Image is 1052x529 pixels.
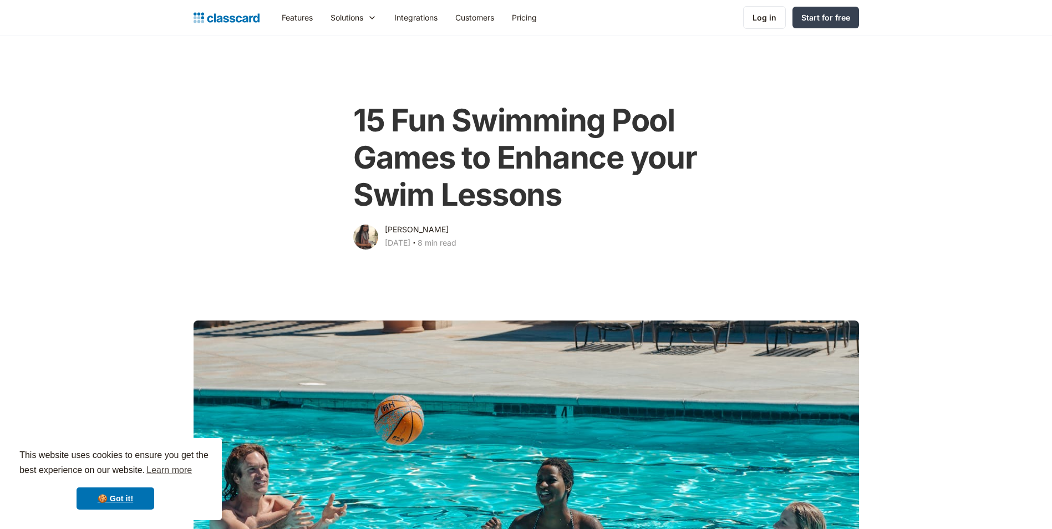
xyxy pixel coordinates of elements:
[418,236,456,250] div: 8 min read
[410,236,418,252] div: ‧
[792,7,859,28] a: Start for free
[145,462,194,479] a: learn more about cookies
[801,12,850,23] div: Start for free
[753,12,776,23] div: Log in
[194,10,260,26] a: home
[19,449,211,479] span: This website uses cookies to ensure you get the best experience on our website.
[503,5,546,30] a: Pricing
[385,223,449,236] div: [PERSON_NAME]
[446,5,503,30] a: Customers
[322,5,385,30] div: Solutions
[331,12,363,23] div: Solutions
[77,487,154,510] a: dismiss cookie message
[385,236,410,250] div: [DATE]
[273,5,322,30] a: Features
[9,438,222,520] div: cookieconsent
[385,5,446,30] a: Integrations
[743,6,786,29] a: Log in
[353,102,699,214] h1: 15 Fun Swimming Pool Games to Enhance your Swim Lessons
